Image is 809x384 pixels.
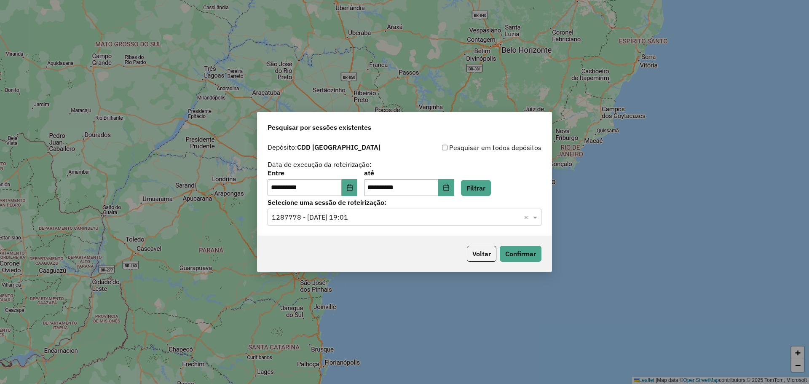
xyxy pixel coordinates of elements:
strong: CDD [GEOGRAPHIC_DATA] [297,143,380,151]
span: Clear all [524,212,531,222]
span: Pesquisar por sessões existentes [268,122,371,132]
label: Depósito: [268,142,380,152]
label: até [364,168,454,178]
button: Confirmar [500,246,541,262]
button: Voltar [467,246,496,262]
label: Selecione uma sessão de roteirização: [268,197,541,207]
button: Choose Date [438,179,454,196]
button: Filtrar [461,180,491,196]
div: Pesquisar em todos depósitos [404,142,541,153]
label: Data de execução da roteirização: [268,159,372,169]
button: Choose Date [342,179,358,196]
label: Entre [268,168,357,178]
